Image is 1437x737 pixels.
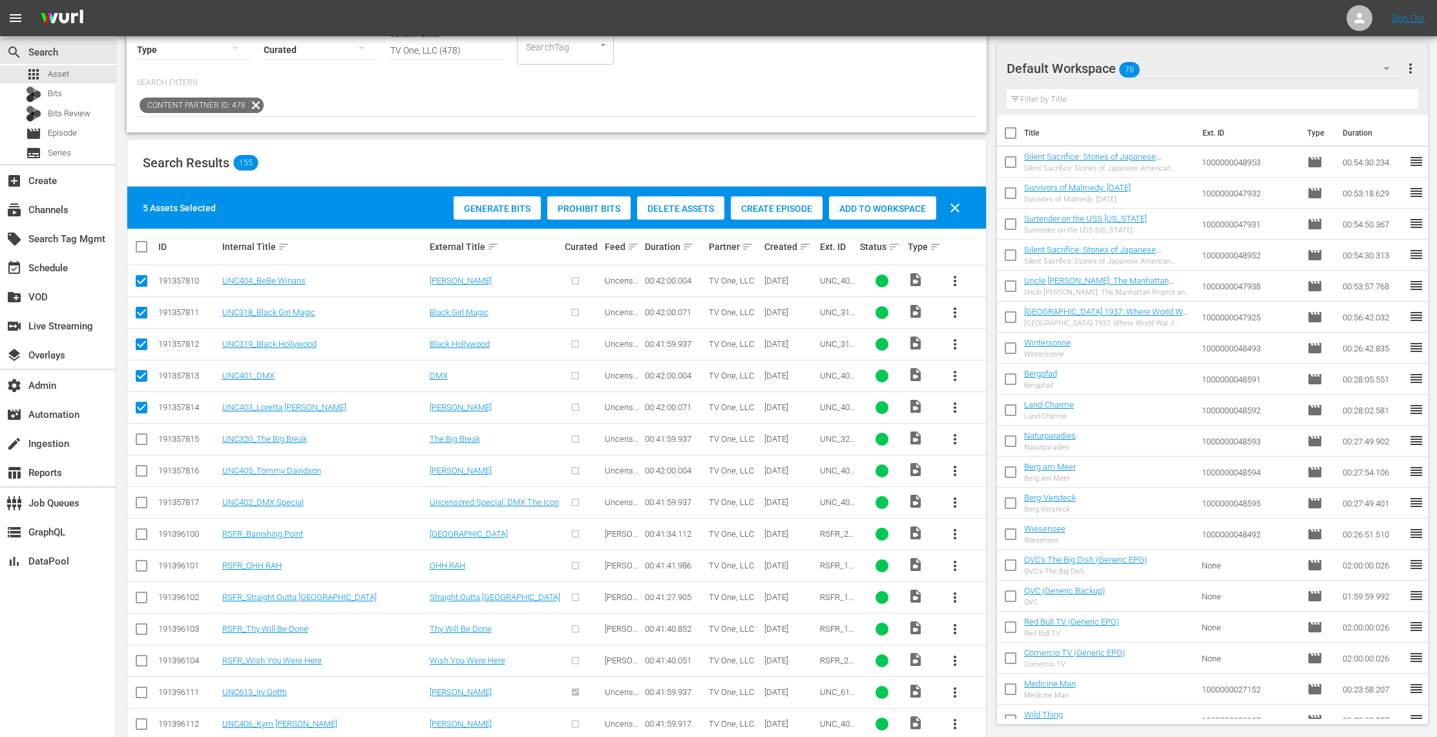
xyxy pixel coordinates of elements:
[1337,333,1409,364] td: 00:26:42.835
[947,590,963,605] span: more_vert
[645,529,705,539] div: 00:41:34.112
[1337,302,1409,333] td: 00:56:42.032
[860,239,904,254] div: Status
[605,276,640,295] span: Uncensored
[709,339,754,349] span: TV One, LLC
[1024,710,1063,720] a: Wild Thing
[908,239,936,254] div: Type
[637,203,724,214] span: Delete Assets
[764,371,816,380] div: [DATE]
[947,558,963,574] span: more_vert
[908,335,923,351] span: Video
[742,241,753,253] span: sort
[1197,333,1303,364] td: 1000000048493
[1197,426,1303,457] td: 1000000048593
[158,402,218,412] div: 191357814
[1024,443,1076,452] div: Naturparadies
[939,519,970,550] button: more_vert
[908,430,923,446] span: Video
[430,497,559,507] a: Uncensored Special: DMX The Icon
[820,402,855,441] span: UNC_403_Loretta_Devine_WURL
[1195,115,1299,151] th: Ext. ID
[26,126,41,141] span: Episode
[1024,505,1076,514] div: Berg-Versteck
[1307,216,1323,232] span: Episode
[731,203,823,214] span: Create Episode
[430,592,560,602] a: Straight Outta [GEOGRAPHIC_DATA]
[1307,278,1323,294] span: Episode
[709,307,754,317] span: TV One, LLC
[709,466,754,475] span: TV One, LLC
[1024,555,1147,565] a: QVC's The Big Dish (Generic EPG)
[158,307,218,317] div: 191357811
[597,39,609,51] button: Open
[1024,214,1147,223] a: Surrender on the USS [US_STATE]
[1197,488,1303,519] td: 1000000048595
[947,621,963,637] span: more_vert
[6,348,22,363] span: Overlays
[1409,247,1424,262] span: reorder
[1307,340,1323,356] span: Episode
[1197,457,1303,488] td: 1000000048594
[26,145,41,161] span: Series
[605,371,640,390] span: Uncensored
[820,529,854,548] span: RSFR_203_WURL
[6,378,22,393] span: Admin
[1307,495,1323,511] span: Episode
[764,307,816,317] div: [DATE]
[1409,433,1424,448] span: reorder
[709,239,760,254] div: Partner
[222,307,315,317] a: UNC318_Black Girl Magic
[829,196,936,220] button: Add to Workspace
[908,462,923,477] span: Video
[1024,369,1057,379] a: Bergpfad
[222,239,426,254] div: Internal Title
[222,339,317,349] a: UNC319_Black Hollywood
[1409,371,1424,386] span: reorder
[1337,147,1409,178] td: 00:54:30.234
[1337,178,1409,209] td: 00:53:18.629
[1337,426,1409,457] td: 00:27:49.902
[605,339,640,358] span: Uncensored
[1409,216,1424,231] span: reorder
[908,304,923,319] span: Video
[709,434,754,444] span: TV One, LLC
[1024,195,1131,203] div: Survivors of Malmedy: [DATE]
[1307,464,1323,480] span: Episode
[764,276,816,285] div: [DATE]
[1307,154,1323,170] span: Episode
[6,202,22,218] span: Channels
[430,719,492,729] a: [PERSON_NAME]
[939,550,970,581] button: more_vert
[1024,257,1191,265] div: Silent Sacrifice: Stories of Japanese American Incarceration - Part 1
[222,561,282,570] a: RSFR_OHH RAH
[1119,56,1140,83] span: 78
[1337,550,1409,581] td: 02:00:00.026
[820,276,855,315] span: UNC_404_BeBe_Winans_WURL
[1307,588,1323,604] span: Episode
[430,307,488,317] a: Black Girl Magic
[137,78,976,88] p: Search Filters:
[1335,115,1412,151] th: Duration
[6,554,22,569] span: DataPool
[939,424,970,455] button: more_vert
[1307,557,1323,573] span: Episode
[605,561,638,590] span: [PERSON_NAME] For Real
[1197,581,1303,612] td: None
[158,242,218,252] div: ID
[1337,519,1409,550] td: 00:26:51.510
[930,241,941,253] span: sort
[1409,464,1424,479] span: reorder
[1024,462,1076,472] a: Berg am Meer
[430,402,492,412] a: [PERSON_NAME]
[829,203,936,214] span: Add to Workspace
[1024,586,1105,596] a: QVC (Generic Backup)
[820,242,856,252] div: Ext. ID
[939,392,970,423] button: more_vert
[1024,567,1147,576] div: QVC's The Big Dish
[1197,271,1303,302] td: 1000000047938
[6,231,22,247] span: Search Tag Mgmt
[1409,526,1424,541] span: reorder
[1024,245,1161,264] a: Silent Sacrifice: Stories of Japanese American Incarceration - Part 1
[222,656,322,665] a: RSFR_Wish You Were Here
